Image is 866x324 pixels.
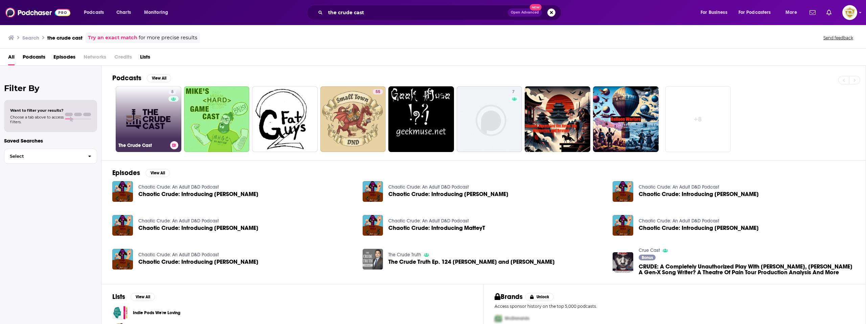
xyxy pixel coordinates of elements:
h2: Lists [112,293,125,301]
button: open menu [696,7,736,18]
a: 8The Crude Cast [116,86,181,152]
button: Select [4,149,97,164]
a: Chaotic Crude: An Adult D&D Podcast [138,252,219,258]
span: For Business [701,8,727,17]
a: 7 [509,89,517,94]
a: Indie Pods We're Loving [133,309,180,317]
button: Open AdvancedNew [508,8,542,17]
span: Chaotic Crude: Introducing [PERSON_NAME] [138,225,258,231]
span: Chaotic Crude: Introducing [PERSON_NAME] [388,191,508,197]
h2: Podcasts [112,74,141,82]
a: The Crude Truth Ep. 124 Trey Cortez and Wesley Hanna [388,259,555,265]
a: Chaotic Crude: Introducing Freeman [138,259,258,265]
span: Chaotic Crude: Introducing [PERSON_NAME] [639,191,759,197]
a: Chaotic Crude: Introducing Jasper [639,225,759,231]
a: Episodes [53,51,75,65]
a: Chaotic Crude: Introducing Connor [388,191,508,197]
button: open menu [79,7,113,18]
a: Chaotic Crude: An Adult D&D Podcast [138,184,219,190]
img: Chaotic Crude: Introducing Kacy [112,181,133,202]
span: 7 [512,89,515,95]
a: Chaotic Crude: Introducing Lawrence [639,191,759,197]
a: Indie Pods We're Loving [112,305,128,320]
span: Want to filter your results? [10,108,64,113]
button: View All [147,74,171,82]
span: Chaotic Crude: Introducing [PERSON_NAME] [138,259,258,265]
a: All [8,51,15,65]
img: Chaotic Crude: Introducing Lawrence [613,181,633,202]
span: Charts [116,8,131,17]
img: Chaotic Crude: Introducing Jasper [613,215,633,236]
span: Select [4,154,83,158]
img: User Profile [842,5,857,20]
h2: Episodes [112,169,140,177]
h2: Filter By [4,83,97,93]
button: View All [145,169,170,177]
span: For Podcasters [738,8,771,17]
span: for more precise results [139,34,197,42]
span: 55 [375,89,380,95]
img: CRUDE: A Completely Unauthorized Play With David Lucarelli, Nikki Sixx A Gen-X Song Writer? A The... [613,252,633,273]
a: 7 [457,86,522,152]
a: 55 [320,86,386,152]
a: CRUDE: A Completely Unauthorized Play With David Lucarelli, Nikki Sixx A Gen-X Song Writer? A The... [639,264,855,275]
button: open menu [139,7,177,18]
span: Monitoring [144,8,168,17]
a: Show notifications dropdown [824,7,834,18]
button: Unlock [525,293,554,301]
a: Chaotic Crude: An Adult D&D Podcast [138,218,219,224]
a: Chaotic Crude: Introducing MatteyT [388,225,485,231]
span: Open Advanced [511,11,539,14]
a: Lists [140,51,150,65]
a: Chaotic Crude: An Adult D&D Podcast [388,218,469,224]
a: Charts [112,7,135,18]
span: McDonalds [505,316,529,321]
h3: the crude cast [47,35,83,41]
span: Credits [114,51,132,65]
button: Show profile menu [842,5,857,20]
a: Crue Cast [639,247,660,253]
img: Chaotic Crude: Introducing Jackson [112,215,133,236]
div: Search podcasts, credits, & more... [313,5,568,20]
a: EpisodesView All [112,169,170,177]
span: More [785,8,797,17]
span: New [530,4,542,10]
button: open menu [781,7,805,18]
span: Networks [84,51,106,65]
img: Chaotic Crude: Introducing Freeman [112,249,133,269]
a: +8 [665,86,731,152]
img: The Crude Truth Ep. 124 Trey Cortez and Wesley Hanna [363,249,383,269]
button: open menu [734,7,781,18]
span: Podcasts [84,8,104,17]
span: 8 [171,89,174,95]
p: Saved Searches [4,137,97,144]
span: Choose a tab above to access filters. [10,115,64,124]
span: Bonus [642,256,653,260]
h3: The Crude Cast [118,143,167,148]
img: Chaotic Crude: Introducing Connor [363,181,383,202]
h2: Brands [495,293,523,301]
a: Chaotic Crude: Introducing Kacy [138,191,258,197]
button: View All [131,293,155,301]
button: Send feedback [821,35,855,41]
img: Podchaser - Follow, Share and Rate Podcasts [5,6,70,19]
span: Podcasts [23,51,45,65]
img: Chaotic Crude: Introducing MatteyT [363,215,383,236]
a: Chaotic Crude: An Adult D&D Podcast [388,184,469,190]
a: Chaotic Crude: An Adult D&D Podcast [639,184,719,190]
span: Chaotic Crude: Introducing [PERSON_NAME] [639,225,759,231]
p: Access sponsor history on the top 5,000 podcasts. [495,304,855,309]
a: PodcastsView All [112,74,171,82]
a: Chaotic Crude: An Adult D&D Podcast [639,218,719,224]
